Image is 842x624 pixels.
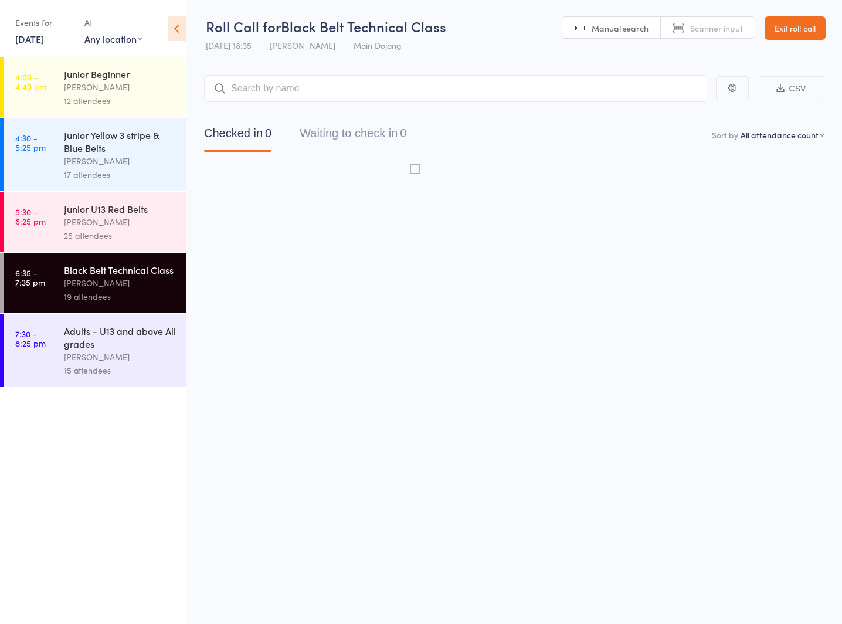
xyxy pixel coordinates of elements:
span: [DATE] 18:35 [206,39,252,51]
span: Roll Call for [206,16,281,36]
div: Any location [84,32,142,45]
div: 12 attendees [64,94,176,107]
div: [PERSON_NAME] [64,215,176,229]
time: 5:30 - 6:25 pm [15,207,46,226]
time: 4:30 - 5:25 pm [15,133,46,152]
a: 6:35 -7:35 pmBlack Belt Technical Class[PERSON_NAME]19 attendees [4,253,186,313]
div: Events for [15,13,73,32]
div: All attendance count [741,129,819,141]
div: 25 attendees [64,229,176,242]
div: Black Belt Technical Class [64,263,176,276]
div: 19 attendees [64,290,176,303]
div: Junior Beginner [64,67,176,80]
div: 0 [400,127,406,140]
time: 6:35 - 7:35 pm [15,268,45,287]
div: 15 attendees [64,364,176,377]
div: Adults - U13 and above All grades [64,324,176,350]
div: Junior U13 Red Belts [64,202,176,215]
div: Junior Yellow 3 stripe & Blue Belts [64,128,176,154]
span: Black Belt Technical Class [281,16,446,36]
div: [PERSON_NAME] [64,276,176,290]
button: CSV [758,76,824,101]
a: 7:30 -8:25 pmAdults - U13 and above All grades[PERSON_NAME]15 attendees [4,314,186,387]
a: 4:00 -4:40 pmJunior Beginner[PERSON_NAME]12 attendees [4,57,186,117]
button: Checked in0 [204,121,271,152]
a: 4:30 -5:25 pmJunior Yellow 3 stripe & Blue Belts[PERSON_NAME]17 attendees [4,118,186,191]
a: Exit roll call [765,16,826,40]
a: [DATE] [15,32,44,45]
button: Waiting to check in0 [300,121,406,152]
div: [PERSON_NAME] [64,80,176,94]
div: 0 [265,127,271,140]
div: 17 attendees [64,168,176,181]
span: Scanner input [690,22,743,34]
span: Main Dojang [354,39,402,51]
input: Search by name [204,75,707,102]
span: [PERSON_NAME] [270,39,335,51]
div: [PERSON_NAME] [64,350,176,364]
a: 5:30 -6:25 pmJunior U13 Red Belts[PERSON_NAME]25 attendees [4,192,186,252]
time: 4:00 - 4:40 pm [15,72,46,91]
label: Sort by [712,129,738,141]
time: 7:30 - 8:25 pm [15,329,46,348]
span: Manual search [592,22,649,34]
div: At [84,13,142,32]
div: [PERSON_NAME] [64,154,176,168]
